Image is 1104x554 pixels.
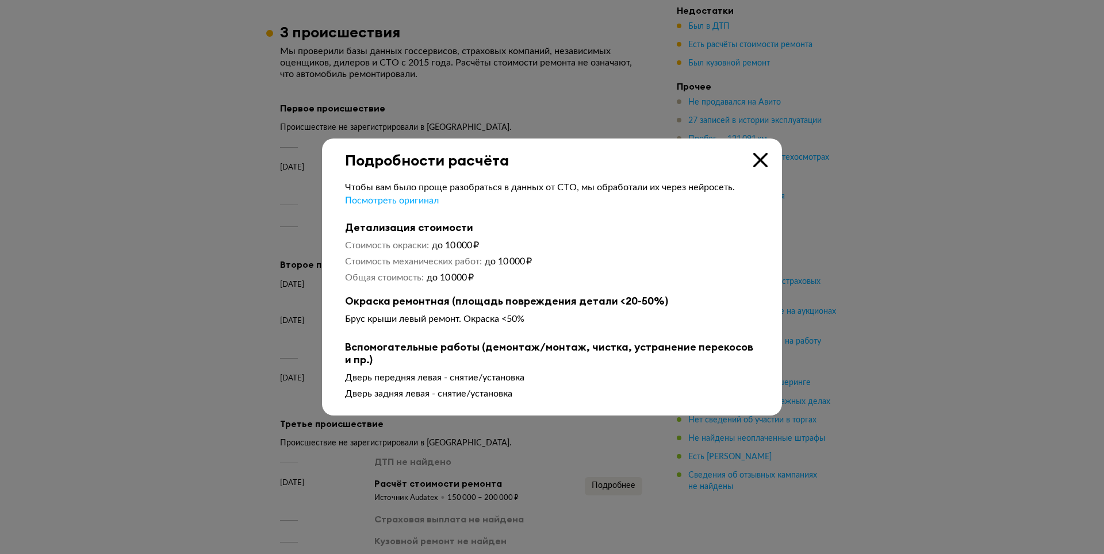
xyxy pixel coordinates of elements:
[345,372,759,383] div: Дверь передняя левая - снятие/установка
[345,295,759,307] b: Окраска ремонтная (площадь повреждения детали <20-50%)
[322,138,782,169] div: Подробности расчёта
[345,341,759,366] b: Вспомогательные работы (демонтаж/монтаж, чистка, устранение перекосов и пр.)
[345,313,759,325] div: Брус крыши левый ремонт. Окраска <50%
[432,241,479,250] span: до 10 000 ₽
[345,272,424,283] dt: Общая стоимость
[427,273,474,282] span: до 10 000 ₽
[345,256,482,267] dt: Стоимость механических работ
[345,388,759,399] div: Дверь задняя левая - снятие/установка
[345,196,439,205] span: Посмотреть оригинал
[345,183,735,192] span: Чтобы вам было проще разобраться в данных от СТО, мы обработали их через нейросеть.
[345,221,759,234] b: Детализация стоимости
[485,257,532,266] span: до 10 000 ₽
[345,240,429,251] dt: Стоимость окраски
